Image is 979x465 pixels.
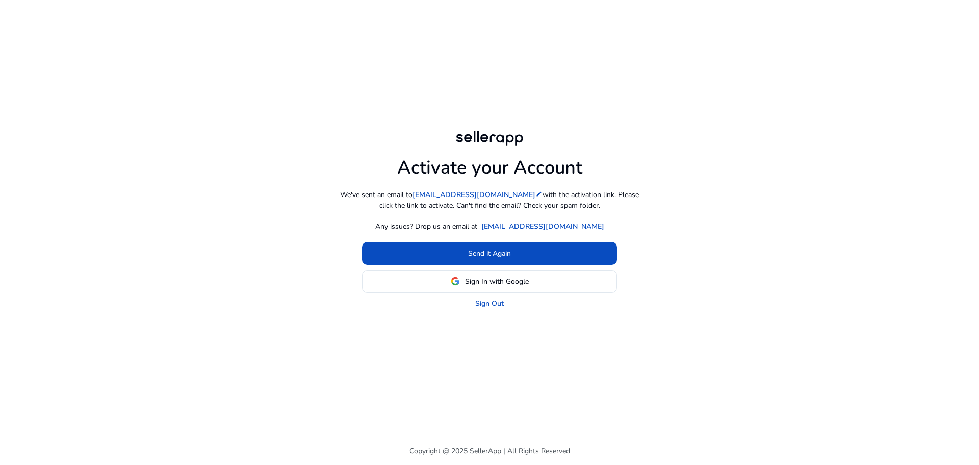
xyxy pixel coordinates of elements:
a: [EMAIL_ADDRESS][DOMAIN_NAME] [413,189,543,200]
p: We've sent an email to with the activation link. Please click the link to activate. Can't find th... [337,189,642,211]
h1: Activate your Account [397,149,582,179]
p: Any issues? Drop us an email at [375,221,477,232]
button: Send it Again [362,242,617,265]
span: Send it Again [468,248,511,259]
button: Sign In with Google [362,270,617,293]
a: Sign Out [475,298,504,309]
img: google-logo.svg [451,277,460,286]
span: Sign In with Google [465,276,529,287]
mat-icon: edit [535,190,543,198]
a: [EMAIL_ADDRESS][DOMAIN_NAME] [481,221,604,232]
